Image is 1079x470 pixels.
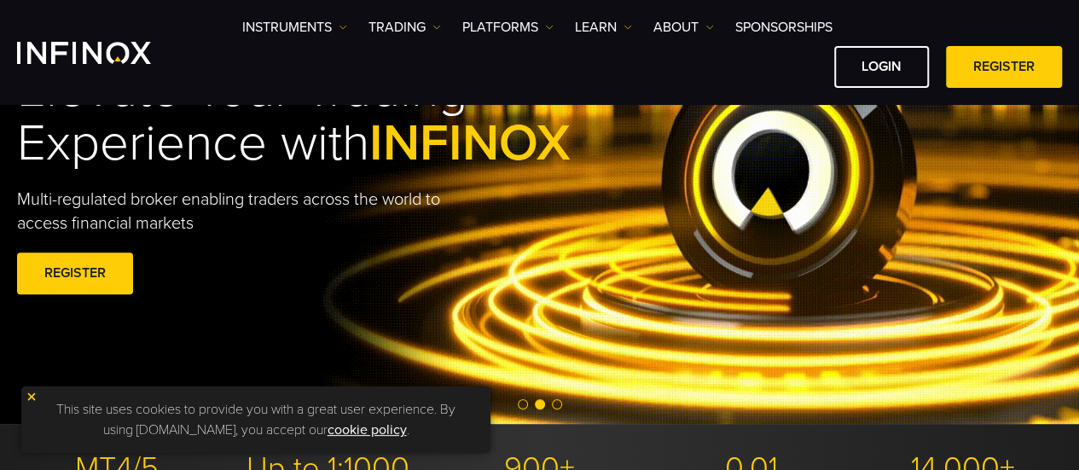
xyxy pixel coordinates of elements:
[518,399,528,409] span: Go to slide 1
[653,17,714,38] a: ABOUT
[30,395,482,444] p: This site uses cookies to provide you with a great user experience. By using [DOMAIN_NAME], you a...
[369,113,571,174] span: INFINOX
[17,188,460,235] p: Multi-regulated broker enabling traders across the world to access financial markets
[26,391,38,403] img: yellow close icon
[328,421,407,438] a: cookie policy
[834,46,929,88] a: LOGIN
[368,17,441,38] a: TRADING
[17,63,571,171] h1: Elevate Your Trading Experience with
[575,17,632,38] a: Learn
[242,17,347,38] a: Instruments
[552,399,562,409] span: Go to slide 3
[946,46,1062,88] a: REGISTER
[17,42,191,64] a: INFINOX Logo
[17,252,133,294] a: REGISTER
[462,17,554,38] a: PLATFORMS
[535,399,545,409] span: Go to slide 2
[735,17,832,38] a: SPONSORSHIPS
